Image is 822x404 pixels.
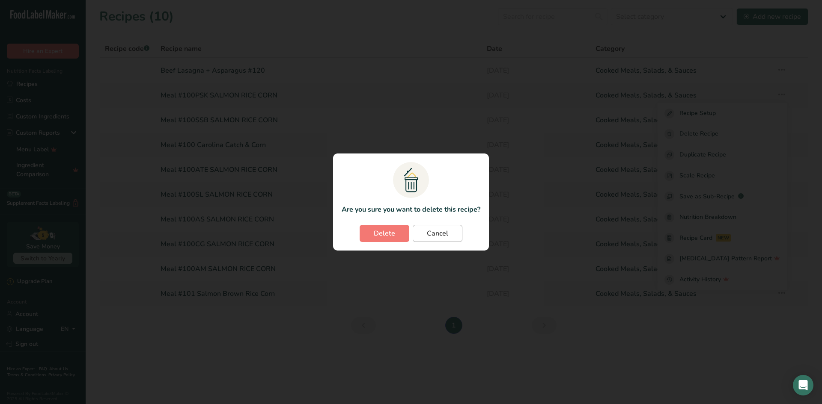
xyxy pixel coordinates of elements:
[793,375,813,395] div: Open Intercom Messenger
[427,228,448,239] span: Cancel
[360,225,409,242] button: Delete
[413,225,462,242] button: Cancel
[342,204,480,215] p: Are you sure you want to delete this recipe?
[374,228,395,239] span: Delete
